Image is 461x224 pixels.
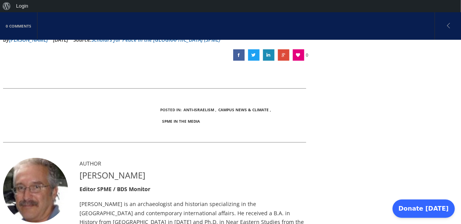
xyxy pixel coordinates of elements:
[233,49,245,61] a: Here’s the Climate on Campus and in the Wider World as Students Return to School
[160,104,182,115] li: Posted In:
[248,49,260,61] a: Here’s the Climate on Campus and in the Wider World as Students Return to School
[218,107,269,112] a: Campus News & Climate
[73,34,220,45] div: Source:
[53,34,68,45] li: [DATE]
[80,185,150,193] strong: Editor SPME / BDS Monitor
[80,169,306,181] h4: [PERSON_NAME]
[3,34,48,45] li: By
[183,107,214,112] a: Anti-Israelism
[263,49,274,61] a: Here’s the Climate on Campus and in the Wider World as Students Return to School
[80,160,101,167] span: AUTHOR
[162,118,200,124] a: SPME in the Media
[278,49,289,61] a: Here’s the Climate on Campus and in the Wider World as Students Return to School
[306,49,308,61] span: 0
